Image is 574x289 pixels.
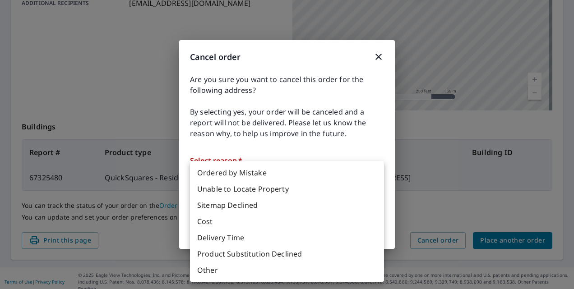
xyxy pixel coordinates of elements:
li: Delivery Time [190,229,384,246]
li: Product Substitution Declined [190,246,384,262]
li: Ordered by Mistake [190,165,384,181]
li: Sitemap Declined [190,197,384,213]
li: Other [190,262,384,278]
li: Unable to Locate Property [190,181,384,197]
li: Cost [190,213,384,229]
